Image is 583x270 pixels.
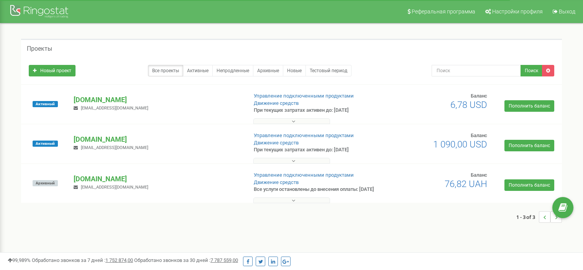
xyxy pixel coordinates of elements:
a: Непродленные [212,65,253,76]
span: 6,78 USD [450,99,487,110]
p: При текущих затратах активен до: [DATE] [254,146,376,154]
span: [EMAIL_ADDRESS][DOMAIN_NAME] [81,145,148,150]
a: Пополнить баланс [504,179,554,191]
span: 1 090,00 USD [433,139,487,150]
span: Настройки профиля [492,8,543,15]
nav: ... [516,204,562,230]
p: При текущих затратах активен до: [DATE] [254,107,376,114]
span: 76,82 UAH [445,179,487,189]
a: Все проекты [148,65,183,76]
span: [EMAIL_ADDRESS][DOMAIN_NAME] [81,106,148,111]
p: [DOMAIN_NAME] [74,174,241,184]
a: Управление подключенными продуктами [254,93,354,99]
p: [DOMAIN_NAME] [74,95,241,105]
h5: Проекты [27,45,52,52]
a: Пополнить баланс [504,100,554,112]
input: Поиск [432,65,521,76]
span: 1 - 3 of 3 [516,211,539,223]
a: Движение средств [254,140,299,146]
span: [EMAIL_ADDRESS][DOMAIN_NAME] [81,185,148,190]
span: Баланс [471,93,487,99]
a: Новый проект [29,65,76,76]
span: Активный [33,141,58,147]
span: 99,989% [8,257,31,263]
a: Управление подключенными продуктами [254,133,354,138]
a: Пополнить баланс [504,140,554,151]
span: Архивный [33,180,58,186]
a: Архивные [253,65,283,76]
u: 7 787 559,00 [210,257,238,263]
span: Баланс [471,172,487,178]
button: Поиск [521,65,542,76]
span: Обработано звонков за 30 дней : [134,257,238,263]
a: Новые [283,65,306,76]
span: Обработано звонков за 7 дней : [32,257,133,263]
span: Выход [559,8,575,15]
p: Все услуги остановлены до внесения оплаты: [DATE] [254,186,376,193]
p: [DOMAIN_NAME] [74,134,241,144]
span: Реферальная программа [412,8,475,15]
a: Тестовый период [305,65,351,76]
u: 1 752 874,00 [105,257,133,263]
a: Движение средств [254,100,299,106]
span: Активный [33,101,58,107]
a: Управление подключенными продуктами [254,172,354,178]
a: Активные [183,65,213,76]
a: Движение средств [254,179,299,185]
span: Баланс [471,133,487,138]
